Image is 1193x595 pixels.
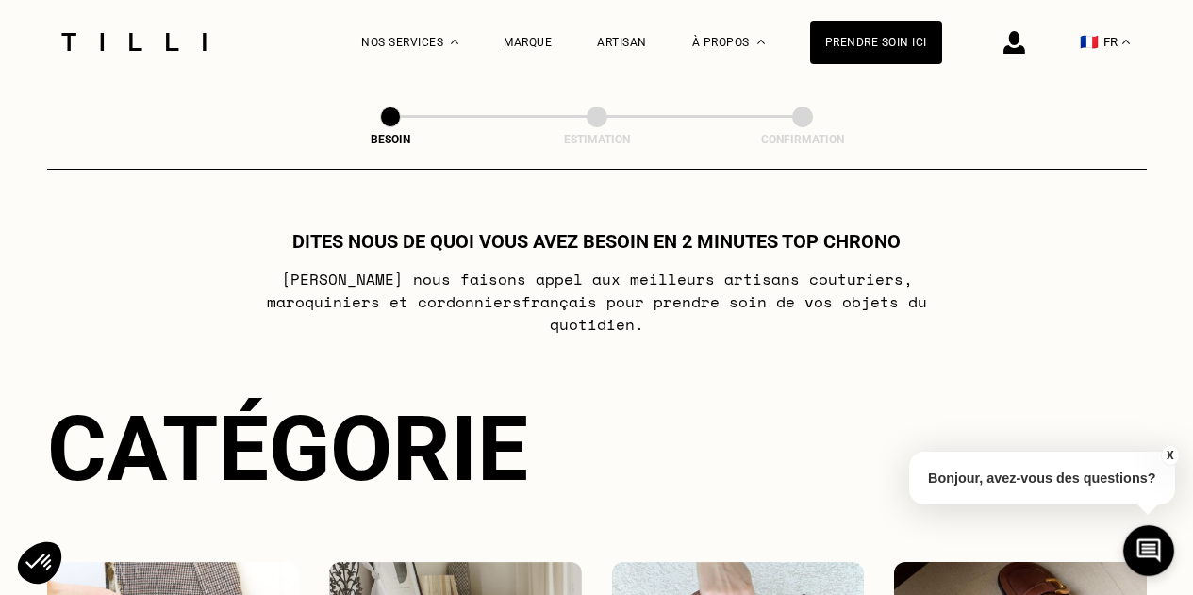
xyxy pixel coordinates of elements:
div: Estimation [503,133,691,146]
p: [PERSON_NAME] nous faisons appel aux meilleurs artisans couturiers , maroquiniers et cordonniers ... [223,268,970,336]
button: X [1160,445,1179,466]
a: Marque [504,36,552,49]
p: Bonjour, avez-vous des questions? [909,452,1175,504]
img: icône connexion [1003,31,1025,54]
img: Logo du service de couturière Tilli [55,33,213,51]
img: menu déroulant [1122,40,1130,44]
div: Besoin [296,133,485,146]
a: Artisan [597,36,647,49]
a: Prendre soin ici [810,21,942,64]
img: Menu déroulant [451,40,458,44]
span: 🇫🇷 [1080,33,1099,51]
div: Confirmation [708,133,897,146]
img: Menu déroulant à propos [757,40,765,44]
h1: Dites nous de quoi vous avez besoin en 2 minutes top chrono [292,230,901,253]
div: Catégorie [47,396,1147,502]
